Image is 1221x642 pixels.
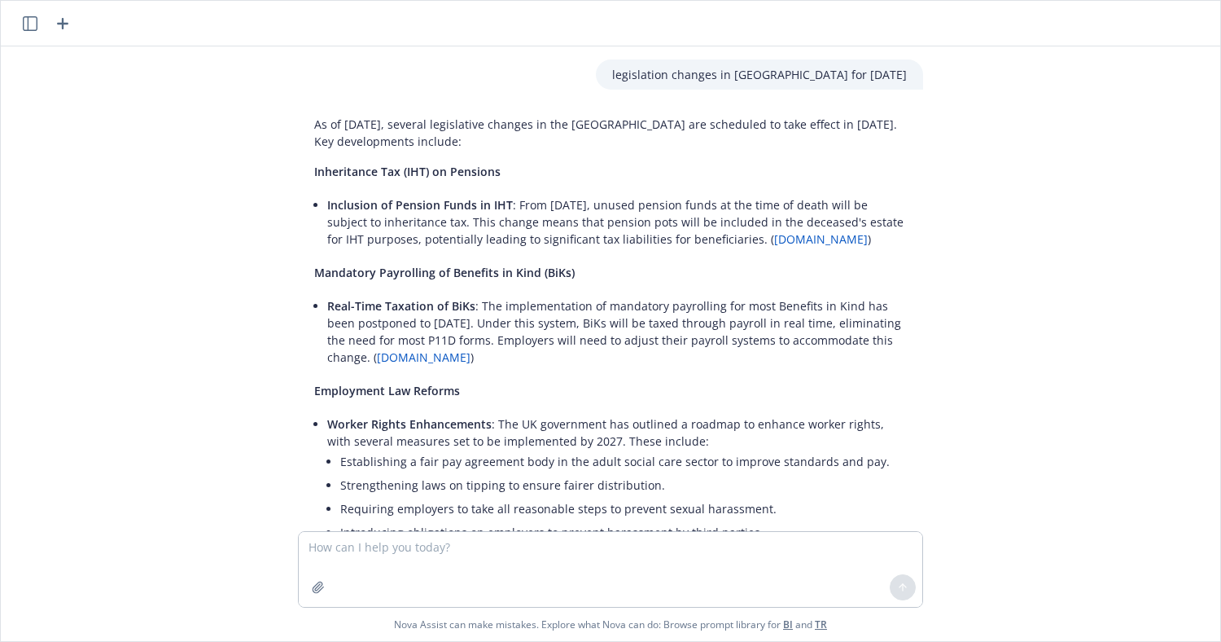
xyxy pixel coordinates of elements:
li: Requiring employers to take all reasonable steps to prevent sexual harassment. [340,497,907,521]
a: [DOMAIN_NAME] [774,231,868,247]
span: Nova Assist can make mistakes. Explore what Nova can do: Browse prompt library for and [7,608,1214,641]
li: Strengthening laws on tipping to ensure fairer distribution. [340,473,907,497]
li: Introducing obligations on employers to prevent harassment by third parties. [340,521,907,544]
li: Establishing a fair pay agreement body in the adult social care sector to improve standards and pay. [340,450,907,473]
p: legislation changes in [GEOGRAPHIC_DATA] for [DATE] [612,66,907,83]
span: Inclusion of Pension Funds in IHT [327,197,513,213]
span: Real-Time Taxation of BiKs [327,298,475,314]
a: BI [783,618,793,631]
li: : From [DATE], unused pension funds at the time of death will be subject to inheritance tax. This... [327,193,907,251]
span: Inheritance Tax (IHT) on Pensions [314,164,501,179]
li: : The implementation of mandatory payrolling for most Benefits in Kind has been postponed to [DAT... [327,294,907,369]
a: [DOMAIN_NAME] [377,350,470,365]
span: Employment Law Reforms [314,383,460,398]
p: As of [DATE], several legislative changes in the [GEOGRAPHIC_DATA] are scheduled to take effect i... [314,116,907,150]
a: TR [815,618,827,631]
li: : The UK government has outlined a roadmap to enhance worker rights, with several measures set to... [327,412,907,588]
span: Mandatory Payrolling of Benefits in Kind (BiKs) [314,265,575,280]
span: Worker Rights Enhancements [327,416,492,432]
